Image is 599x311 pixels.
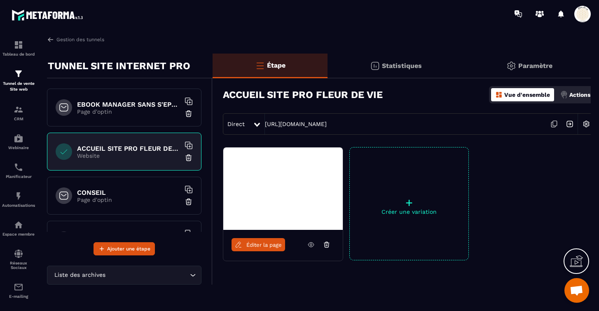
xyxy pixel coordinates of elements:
p: TUNNEL SITE INTERNET PRO [48,58,190,74]
img: image [223,147,343,230]
img: arrow-next.bcc2205e.svg [562,116,578,132]
a: formationformationTableau de bord [2,34,35,63]
img: formation [14,69,23,79]
img: automations [14,220,23,230]
p: Planificateur [2,174,35,179]
img: automations [14,191,23,201]
img: formation [14,105,23,115]
a: automationsautomationsAutomatisations [2,185,35,214]
img: email [14,282,23,292]
p: Tunnel de vente Site web [2,81,35,92]
a: automationsautomationsWebinaire [2,127,35,156]
p: + [350,197,468,208]
span: Ajouter une étape [107,245,150,253]
input: Search for option [107,271,188,280]
img: actions.d6e523a2.png [560,91,568,98]
img: setting-gr.5f69749f.svg [506,61,516,71]
img: stats.20deebd0.svg [370,61,380,71]
img: trash [185,110,193,118]
img: dashboard-orange.40269519.svg [495,91,503,98]
div: Search for option [47,266,201,285]
p: Créer une variation [350,208,468,215]
a: schedulerschedulerPlanificateur [2,156,35,185]
a: social-networksocial-networkRéseaux Sociaux [2,243,35,276]
img: trash [185,154,193,162]
span: Éditer la page [246,242,282,248]
img: formation [14,40,23,50]
a: formationformationTunnel de vente Site web [2,63,35,98]
p: Paramètre [518,62,552,70]
h6: CONSEIL [77,189,180,196]
p: Website [77,152,180,159]
h6: EBOOK MANAGER SANS S'EPUISER OFFERT [77,101,180,108]
p: Automatisations [2,203,35,208]
img: setting-w.858f3a88.svg [578,116,594,132]
span: Liste des archives [52,271,107,280]
p: Espace membre [2,232,35,236]
img: bars-o.4a397970.svg [255,61,265,70]
p: Étape [267,61,285,69]
a: emailemailE-mailing [2,276,35,305]
a: automationsautomationsEspace membre [2,214,35,243]
p: Vue d'ensemble [504,91,550,98]
img: social-network [14,249,23,259]
button: Ajouter une étape [94,242,155,255]
p: Page d'optin [77,108,180,115]
img: arrow [47,36,54,43]
h3: ACCUEIL SITE PRO FLEUR DE VIE [223,89,383,101]
p: Actions [569,91,590,98]
p: Réseaux Sociaux [2,261,35,270]
p: Statistiques [382,62,422,70]
a: formationformationCRM [2,98,35,127]
div: Ouvrir le chat [564,278,589,303]
img: logo [12,7,86,23]
span: Direct [227,121,245,127]
a: [URL][DOMAIN_NAME] [265,121,327,127]
p: CRM [2,117,35,121]
img: automations [14,133,23,143]
p: Webinaire [2,145,35,150]
p: Page d'optin [77,196,180,203]
a: Éditer la page [232,238,285,251]
p: E-mailing [2,294,35,299]
a: Gestion des tunnels [47,36,104,43]
h6: ACCUEIL SITE PRO FLEUR DE VIE [77,145,180,152]
img: trash [185,198,193,206]
img: scheduler [14,162,23,172]
p: Tableau de bord [2,52,35,56]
